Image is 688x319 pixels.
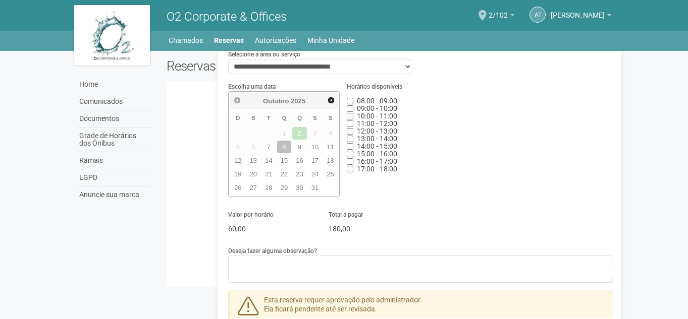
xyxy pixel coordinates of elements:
[357,150,397,158] span: Horário indisponível
[308,168,323,180] a: 24
[347,105,353,112] input: 09:00 - 10:00
[329,224,413,233] p: 180,00
[77,93,151,110] a: Comunicados
[323,168,338,180] a: 25
[308,127,323,140] span: 3
[291,97,305,105] span: 2025
[357,112,397,120] span: Horário indisponível
[169,33,203,47] a: Chamados
[347,143,353,150] input: 14:00 - 15:00
[77,76,151,93] a: Home
[277,127,292,140] span: 1
[357,135,397,143] span: Horário indisponível
[347,158,353,165] input: 16:00 - 17:00
[297,114,302,121] span: Quinta
[347,166,353,172] input: 17:00 - 18:00
[357,104,397,112] span: Horário indisponível
[323,127,338,140] span: 4
[489,2,508,19] span: 2/102
[329,210,363,219] label: Total a pagar
[77,186,151,203] a: Anuncie sua marca
[246,181,261,194] a: 27
[323,141,338,153] a: 11
[77,152,151,169] a: Ramais
[530,7,546,23] a: AT
[228,210,274,219] label: Valor por horário
[261,141,276,153] a: 7
[551,2,605,19] span: Alessandra Teixeira
[267,114,271,121] span: Terça
[489,13,514,21] a: 2/102
[277,168,292,180] a: 22
[347,128,353,135] input: 12:00 - 13:00
[233,96,241,104] span: Anterior
[308,154,323,167] a: 17
[307,33,354,47] a: Minha Unidade
[255,33,296,47] a: Autorizações
[228,82,276,91] label: Escolha uma data
[357,127,397,135] span: Horário indisponível
[77,169,151,186] a: LGPD
[77,110,151,127] a: Documentos
[323,154,338,167] a: 18
[167,58,383,74] h2: Reservas
[231,168,245,180] a: 19
[214,33,244,47] a: Reservas
[261,168,276,180] a: 21
[246,168,261,180] a: 20
[326,94,337,106] a: Próximo
[282,114,286,121] span: Quarta
[357,142,397,150] span: Horário indisponível
[347,113,353,119] input: 10:00 - 11:00
[167,10,287,24] span: O2 Corporate & Offices
[347,120,353,127] input: 11:00 - 12:00
[551,13,611,21] a: [PERSON_NAME]
[292,127,307,140] span: 2
[261,154,276,167] a: 14
[231,154,245,167] a: 12
[347,82,402,91] label: Horários disponíveis
[277,181,292,194] a: 29
[228,50,300,59] label: Selecione a área ou serviço
[347,98,353,104] input: 08:00 - 09:00
[357,157,397,165] span: Horário indisponível
[292,154,307,167] a: 16
[292,168,307,180] a: 23
[231,181,245,194] a: 26
[329,114,333,121] span: Sábado
[246,141,261,153] span: 6
[246,154,261,167] a: 13
[228,246,317,256] label: Deseja fazer alguma observação?
[277,154,292,167] a: 15
[236,114,240,121] span: Domingo
[327,96,335,104] span: Próximo
[228,290,613,318] div: Esta reserva requer aprovação pelo administrador. Ela ficará pendente até ser revisada.
[313,114,317,121] span: Sexta
[77,127,151,152] a: Grade de Horários dos Ônibus
[251,114,255,121] span: Segunda
[347,151,353,157] input: 15:00 - 16:00
[174,144,607,153] div: Nenhuma reserva foi feita
[74,5,150,66] img: logo.jpg
[277,141,292,153] a: 8
[231,94,243,106] a: Anterior
[308,141,323,153] a: 10
[231,141,245,153] span: 5
[228,224,313,233] p: 60,00
[357,165,397,173] span: Horário indisponível
[308,181,323,194] a: 31
[357,97,397,105] span: Horário indisponível
[261,181,276,194] a: 28
[357,119,397,127] span: Horário indisponível
[263,97,289,105] span: Outubro
[292,181,307,194] a: 30
[347,136,353,142] input: 13:00 - 14:00
[292,141,307,153] a: 9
